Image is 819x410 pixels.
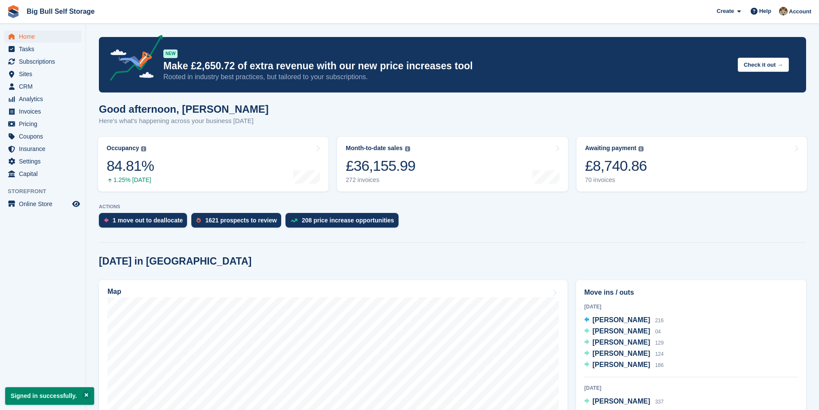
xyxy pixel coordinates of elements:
[4,93,81,105] a: menu
[19,68,71,80] span: Sites
[19,168,71,180] span: Capital
[19,118,71,130] span: Pricing
[99,116,269,126] p: Here's what's happening across your business [DATE]
[99,103,269,115] h1: Good afternoon, [PERSON_NAME]
[584,384,798,392] div: [DATE]
[107,288,121,296] h2: Map
[655,362,664,368] span: 186
[4,68,81,80] a: menu
[4,198,81,210] a: menu
[19,143,71,155] span: Insurance
[337,137,567,191] a: Month-to-date sales £36,155.99 272 invoices
[584,303,798,311] div: [DATE]
[19,105,71,117] span: Invoices
[19,198,71,210] span: Online Store
[4,155,81,167] a: menu
[141,146,146,151] img: icon-info-grey-7440780725fd019a000dd9b08b2336e03edf1995a4989e88bcd33f0948082b44.svg
[291,219,298,222] img: price_increase_opportunities-93ffe204e8149a01c8c9dc8f82e8f89637d9d84a8eef4429ea346261dce0b2c0.svg
[191,213,285,232] a: 1621 prospects to review
[19,130,71,142] span: Coupons
[107,145,139,152] div: Occupancy
[196,218,201,223] img: prospect-51fa495bee0391a8d652442698ab0144808aea92771e9ea1ae160a38d050c398.svg
[346,157,415,175] div: £36,155.99
[592,398,650,405] span: [PERSON_NAME]
[107,157,154,175] div: 84.81%
[285,213,403,232] a: 208 price increase opportunities
[19,43,71,55] span: Tasks
[759,7,771,15] span: Help
[789,7,811,16] span: Account
[346,145,402,152] div: Month-to-date sales
[405,146,410,151] img: icon-info-grey-7440780725fd019a000dd9b08b2336e03edf1995a4989e88bcd33f0948082b44.svg
[19,55,71,68] span: Subscriptions
[103,35,163,84] img: price-adjustments-announcement-icon-8257ccfd72463d97f412b2fc003d46551f7dbcb40ab6d574587a9cd5c0d94...
[585,176,647,184] div: 70 invoices
[592,350,650,357] span: [PERSON_NAME]
[23,4,98,18] a: Big Bull Self Storage
[71,199,81,209] a: Preview store
[592,339,650,346] span: [PERSON_NAME]
[5,387,94,405] p: Signed in successfully.
[4,168,81,180] a: menu
[655,340,664,346] span: 129
[7,5,20,18] img: stora-icon-8386f47178a22dfd0bd8f6a31ec36ba5ce8667c1dd55bd0f319d3a0aa187defe.svg
[738,58,789,72] button: Check it out →
[19,155,71,167] span: Settings
[584,348,664,360] a: [PERSON_NAME] 124
[584,396,664,407] a: [PERSON_NAME] 337
[584,360,664,371] a: [PERSON_NAME] 186
[113,217,183,224] div: 1 move out to deallocate
[655,318,664,324] span: 216
[163,60,731,72] p: Make £2,650.72 of extra revenue with our new price increases tool
[655,351,664,357] span: 124
[302,217,394,224] div: 208 price increase opportunities
[99,213,191,232] a: 1 move out to deallocate
[19,80,71,92] span: CRM
[4,43,81,55] a: menu
[584,287,798,298] h2: Move ins / outs
[584,315,664,326] a: [PERSON_NAME] 216
[584,326,661,337] a: [PERSON_NAME] 04
[717,7,734,15] span: Create
[4,80,81,92] a: menu
[655,329,661,335] span: 04
[592,327,650,335] span: [PERSON_NAME]
[99,204,806,210] p: ACTIONS
[584,337,664,348] a: [PERSON_NAME] 129
[163,72,731,82] p: Rooted in industry best practices, but tailored to your subscriptions.
[98,137,328,191] a: Occupancy 84.81% 1.25% [DATE]
[19,93,71,105] span: Analytics
[4,118,81,130] a: menu
[19,31,71,43] span: Home
[346,176,415,184] div: 272 invoices
[4,143,81,155] a: menu
[4,55,81,68] a: menu
[99,256,252,267] h2: [DATE] in [GEOGRAPHIC_DATA]
[655,399,664,405] span: 337
[4,31,81,43] a: menu
[585,145,637,152] div: Awaiting payment
[577,137,807,191] a: Awaiting payment £8,740.86 70 invoices
[592,361,650,368] span: [PERSON_NAME]
[107,176,154,184] div: 1.25% [DATE]
[163,49,178,58] div: NEW
[4,105,81,117] a: menu
[779,7,788,15] img: Mike Llewellen Palmer
[104,218,108,223] img: move_outs_to_deallocate_icon-f764333ba52eb49d3ac5e1228854f67142a1ed5810a6f6cc68b1a99e826820c5.svg
[592,316,650,324] span: [PERSON_NAME]
[205,217,277,224] div: 1621 prospects to review
[4,130,81,142] a: menu
[638,146,644,151] img: icon-info-grey-7440780725fd019a000dd9b08b2336e03edf1995a4989e88bcd33f0948082b44.svg
[8,187,86,196] span: Storefront
[585,157,647,175] div: £8,740.86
